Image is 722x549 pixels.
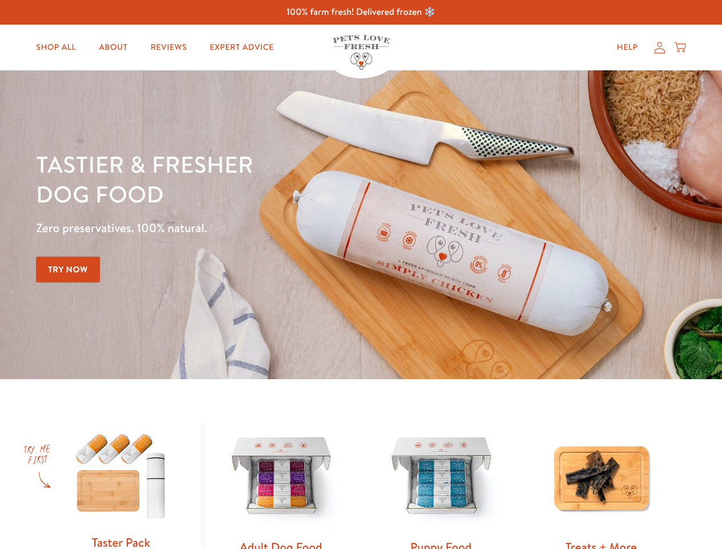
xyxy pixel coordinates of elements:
a: Expert Advice [201,36,283,59]
a: Help [608,36,647,59]
h1: Tastier & fresher dog food [36,149,469,209]
a: Shop All [27,36,85,59]
a: Try Now [36,257,100,283]
a: Reviews [141,36,196,59]
a: About [90,36,137,59]
p: Zero preservatives. 100% natural. [36,218,469,238]
img: Pets Love Fresh [333,35,390,70]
